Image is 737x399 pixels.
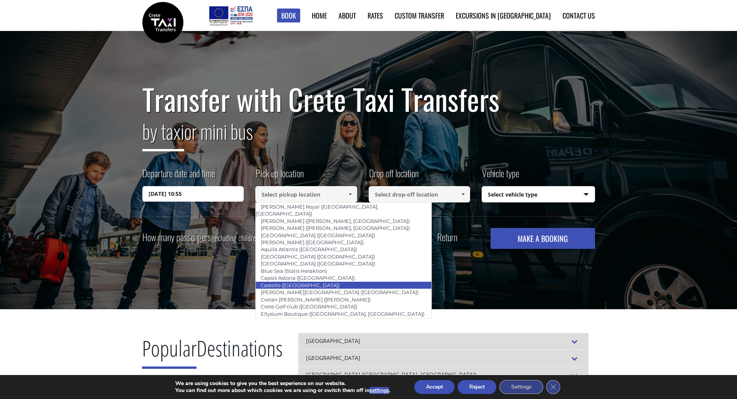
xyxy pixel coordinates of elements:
[211,232,261,243] small: (including children)
[256,308,429,319] a: Ellysium Boutique ([GEOGRAPHIC_DATA], [GEOGRAPHIC_DATA])
[482,166,519,186] label: Vehicle type
[437,232,457,242] label: Return
[256,258,380,269] a: [GEOGRAPHIC_DATA] ([GEOGRAPHIC_DATA])
[175,387,390,394] p: You can find out more about which cookies we are using or switch them off in .
[546,380,560,394] button: Close GDPR Cookie Banner
[142,333,197,369] span: Popular
[256,201,378,219] a: [PERSON_NAME] Royal ([GEOGRAPHIC_DATA], [GEOGRAPHIC_DATA])
[256,244,362,255] a: Aquila Atlantis ([GEOGRAPHIC_DATA])
[312,10,327,21] a: Home
[414,380,455,394] button: Accept
[256,237,369,248] a: [PERSON_NAME] ([GEOGRAPHIC_DATA])
[456,10,551,21] a: Excursions in [GEOGRAPHIC_DATA]
[256,251,380,262] a: [GEOGRAPHIC_DATA] ([GEOGRAPHIC_DATA])
[256,223,415,233] a: [PERSON_NAME] ([PERSON_NAME], [GEOGRAPHIC_DATA])
[395,10,444,21] a: Custom Transfer
[368,10,383,21] a: Rates
[563,10,595,21] a: Contact us
[369,387,389,394] button: settings
[256,287,424,298] a: [PERSON_NAME][GEOGRAPHIC_DATA] ([GEOGRAPHIC_DATA])
[298,333,588,350] div: [GEOGRAPHIC_DATA]
[255,166,304,186] label: Pick up location
[142,228,265,247] label: How many passengers ?
[369,186,470,202] input: Select drop-off location
[458,380,496,394] button: Reject
[491,228,595,249] button: MAKE A BOOKING
[256,230,380,241] a: [GEOGRAPHIC_DATA] ([GEOGRAPHIC_DATA])
[369,166,419,186] label: Drop off location
[142,83,595,115] h1: Transfer with Crete Taxi Transfers
[175,380,390,387] p: We are using cookies to give you the best experience on our website.
[339,10,356,21] a: About
[499,380,543,394] button: Settings
[298,366,588,384] div: [GEOGRAPHIC_DATA] ([GEOGRAPHIC_DATA], [GEOGRAPHIC_DATA])
[142,116,184,151] span: by taxi
[256,272,360,283] a: Capsis Astoria ([GEOGRAPHIC_DATA])
[277,9,300,23] a: Book
[298,350,588,367] div: [GEOGRAPHIC_DATA]
[142,166,215,186] label: Departure date and time
[344,186,356,202] a: Show All Items
[208,4,254,27] img: e-bannersEUERDF180X90.jpg
[256,216,415,226] a: [PERSON_NAME] ([PERSON_NAME], [GEOGRAPHIC_DATA])
[256,265,332,276] a: Blue Sea (Stalis Heraklion)
[457,186,470,202] a: Show All Items
[255,280,345,291] a: Castello ([GEOGRAPHIC_DATA])
[142,333,283,375] h2: Destinations
[482,187,595,203] span: Select vehicle type
[256,301,362,312] a: Crete Golf club ([GEOGRAPHIC_DATA])
[142,2,183,43] img: Crete Taxi Transfers | Safe Taxi Transfer Services from to Heraklion Airport, Chania Airport, Ret...
[256,294,376,305] a: Cretan [PERSON_NAME] ([PERSON_NAME])
[255,186,357,202] input: Select pickup location
[142,17,183,26] a: Crete Taxi Transfers | Safe Taxi Transfer Services from to Heraklion Airport, Chania Airport, Ret...
[142,115,595,157] h2: or mini bus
